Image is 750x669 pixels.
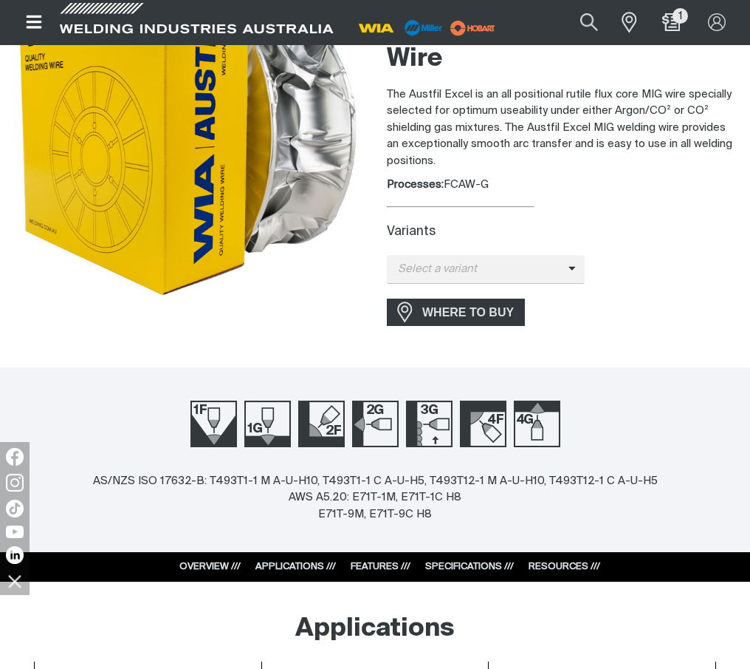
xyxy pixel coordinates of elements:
a: RESOURCES /// [529,562,600,571]
p: The Austfil Excel is an all positional rutile flux core MIG wire specially selected for optimum u... [387,86,738,170]
img: Welding Position 4F [460,401,506,447]
span: Select a variant [387,261,568,278]
span: WHERE TO BUY [413,301,523,325]
img: Welding Position 2F [298,401,345,447]
img: hide socials [2,568,27,594]
img: LinkedIn [6,546,24,564]
button: Search products [564,6,614,39]
img: TikTok [6,500,24,517]
a: FEATURES /// [351,562,410,571]
a: WHERE TO BUY [387,299,525,326]
img: Facebook [6,448,24,466]
img: Welding Position 1F [190,401,237,447]
img: Welding Position 1G [244,401,291,447]
input: Product name or item number... [545,6,613,39]
img: Welding Position 2G [352,401,399,447]
a: OVERVIEW /// [179,562,241,571]
a: miller [446,22,500,33]
img: Instagram [6,474,24,492]
img: YouTube [6,526,24,538]
img: miller [446,17,500,39]
a: APPLICATIONS /// [255,562,336,571]
img: Welding Position 4G [514,401,560,447]
img: Welding Position 3G Up [406,401,453,447]
strong: Processes: [387,179,444,190]
h2: Applications [295,613,455,645]
div: FCAW-G [387,177,738,194]
a: SPECIFICATIONS /// [425,562,514,571]
label: Variants [387,225,436,238]
div: AS/NZS ISO 17632-B: T493T1-1 M A-U-H10, T493T1-1 C A-U-H5, T493T12-1 M A-U-H10, T493T12-1 C A-U-H... [93,473,658,523]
